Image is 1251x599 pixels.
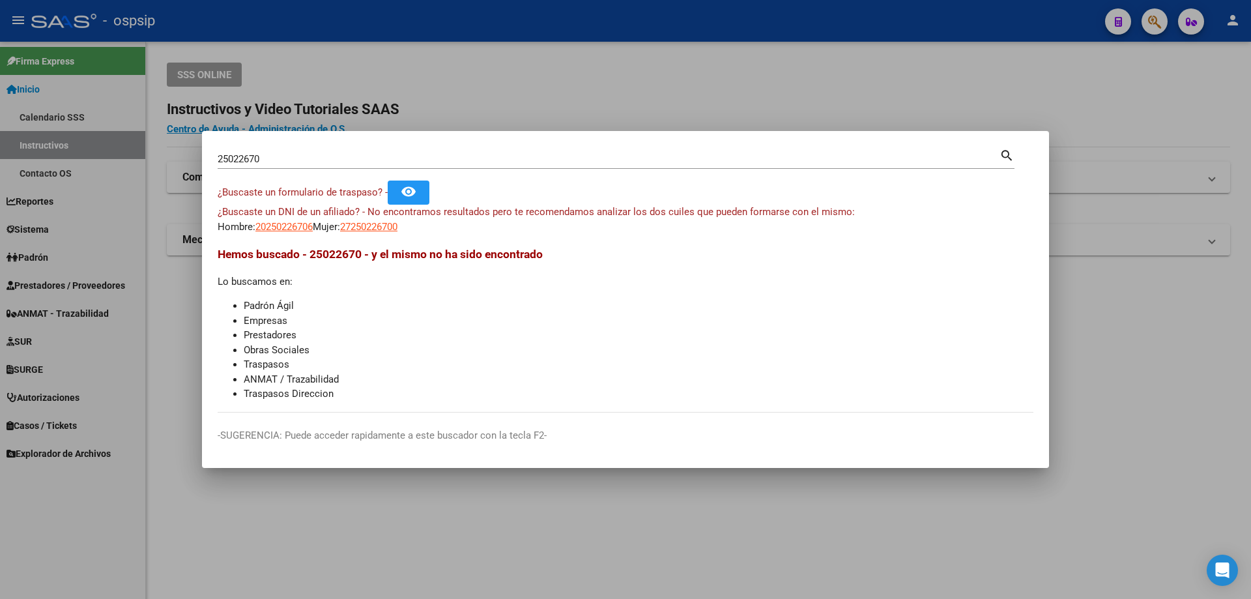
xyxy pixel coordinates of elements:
div: Hombre: Mujer: [218,205,1033,234]
div: Lo buscamos en: [218,246,1033,402]
li: Obras Sociales [244,343,1033,358]
li: Padrón Ágil [244,299,1033,314]
li: Prestadores [244,328,1033,343]
span: ¿Buscaste un formulario de traspaso? - [218,186,388,198]
p: -SUGERENCIA: Puede acceder rapidamente a este buscador con la tecla F2- [218,428,1033,443]
span: 27250226700 [340,221,397,233]
mat-icon: remove_red_eye [401,184,416,199]
div: Open Intercom Messenger [1207,555,1238,586]
span: Hemos buscado - 25022670 - y el mismo no ha sido encontrado [218,248,543,261]
li: Traspasos [244,357,1033,372]
span: ¿Buscaste un DNI de un afiliado? - No encontramos resultados pero te recomendamos analizar los do... [218,206,855,218]
li: Empresas [244,314,1033,329]
span: 20250226706 [255,221,313,233]
li: Traspasos Direccion [244,387,1033,402]
mat-icon: search [999,147,1014,162]
li: ANMAT / Trazabilidad [244,372,1033,387]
